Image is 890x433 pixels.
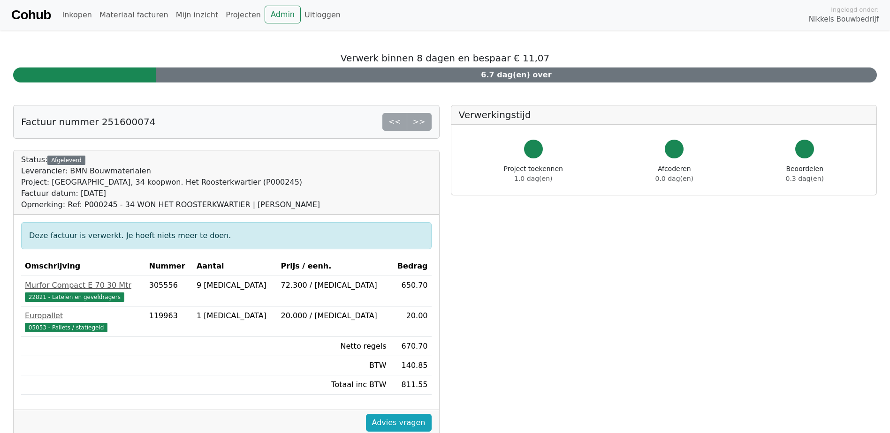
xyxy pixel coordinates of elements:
[21,257,145,276] th: Omschrijving
[21,199,320,210] div: Opmerking: Ref: P000245 - 34 WON HET ROOSTERKWARTIER | [PERSON_NAME]
[13,52,877,64] h5: Verwerk binnen 8 dagen en bespaar € 11,07
[193,257,277,276] th: Aantal
[25,280,142,302] a: Murfor Compact E 70 30 Mtr22821 - Lateien en geveldragers
[281,280,387,291] div: 72.300 / [MEDICAL_DATA]
[21,222,432,249] div: Deze factuur is verwerkt. Je hoeft niets meer te doen.
[390,337,432,356] td: 670.70
[390,375,432,395] td: 811.55
[277,257,390,276] th: Prijs / eenh.
[96,6,172,24] a: Materiaal facturen
[301,6,344,24] a: Uitloggen
[47,156,85,165] div: Afgeleverd
[281,310,387,321] div: 20.000 / [MEDICAL_DATA]
[25,292,124,302] span: 22821 - Lateien en geveldragers
[655,164,693,184] div: Afcoderen
[390,276,432,306] td: 650.70
[809,14,879,25] span: Nikkels Bouwbedrijf
[390,306,432,337] td: 20.00
[390,257,432,276] th: Bedrag
[58,6,95,24] a: Inkopen
[786,164,824,184] div: Beoordelen
[172,6,222,24] a: Mijn inzicht
[366,414,432,432] a: Advies vragen
[197,280,274,291] div: 9 [MEDICAL_DATA]
[831,5,879,14] span: Ingelogd onder:
[25,310,142,321] div: Europallet
[655,175,693,182] span: 0.0 dag(en)
[197,310,274,321] div: 1 [MEDICAL_DATA]
[21,165,320,177] div: Leverancier: BMN Bouwmaterialen
[459,109,869,120] h5: Verwerkingstijd
[21,177,320,188] div: Project: [GEOGRAPHIC_DATA], 34 koopwon. Het Roosterkwartier (P000245)
[277,337,390,356] td: Netto regels
[390,356,432,375] td: 140.85
[265,6,301,23] a: Admin
[277,356,390,375] td: BTW
[222,6,265,24] a: Projecten
[145,257,193,276] th: Nummer
[21,154,320,210] div: Status:
[156,67,877,82] div: 6.7 dag(en) over
[11,4,51,26] a: Cohub
[786,175,824,182] span: 0.3 dag(en)
[25,280,142,291] div: Murfor Compact E 70 30 Mtr
[145,306,193,337] td: 119963
[504,164,563,184] div: Project toekennen
[21,188,320,199] div: Factuur datum: [DATE]
[277,375,390,395] td: Totaal inc BTW
[25,323,107,332] span: 05053 - Pallets / statiegeld
[145,276,193,306] td: 305556
[25,310,142,333] a: Europallet05053 - Pallets / statiegeld
[21,116,155,127] h5: Factuur nummer 251600074
[514,175,552,182] span: 1.0 dag(en)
